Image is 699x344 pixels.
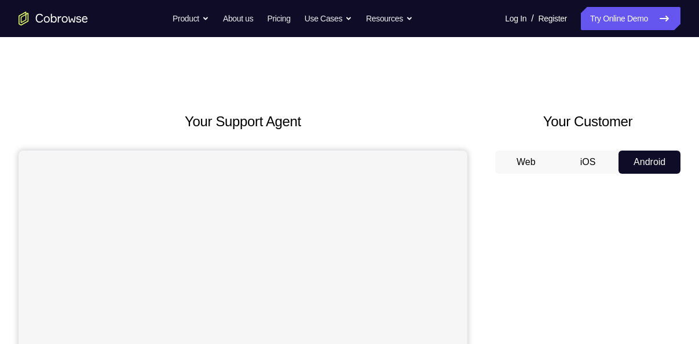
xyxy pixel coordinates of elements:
span: / [531,12,533,25]
h2: Your Support Agent [19,111,467,132]
h2: Your Customer [495,111,680,132]
button: Android [619,151,680,174]
a: Go to the home page [19,12,88,25]
button: Use Cases [305,7,352,30]
button: Product [173,7,209,30]
a: Log In [505,7,526,30]
button: Web [495,151,557,174]
a: About us [223,7,253,30]
button: iOS [557,151,619,174]
a: Try Online Demo [581,7,680,30]
button: Resources [366,7,413,30]
a: Pricing [267,7,290,30]
a: Register [539,7,567,30]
